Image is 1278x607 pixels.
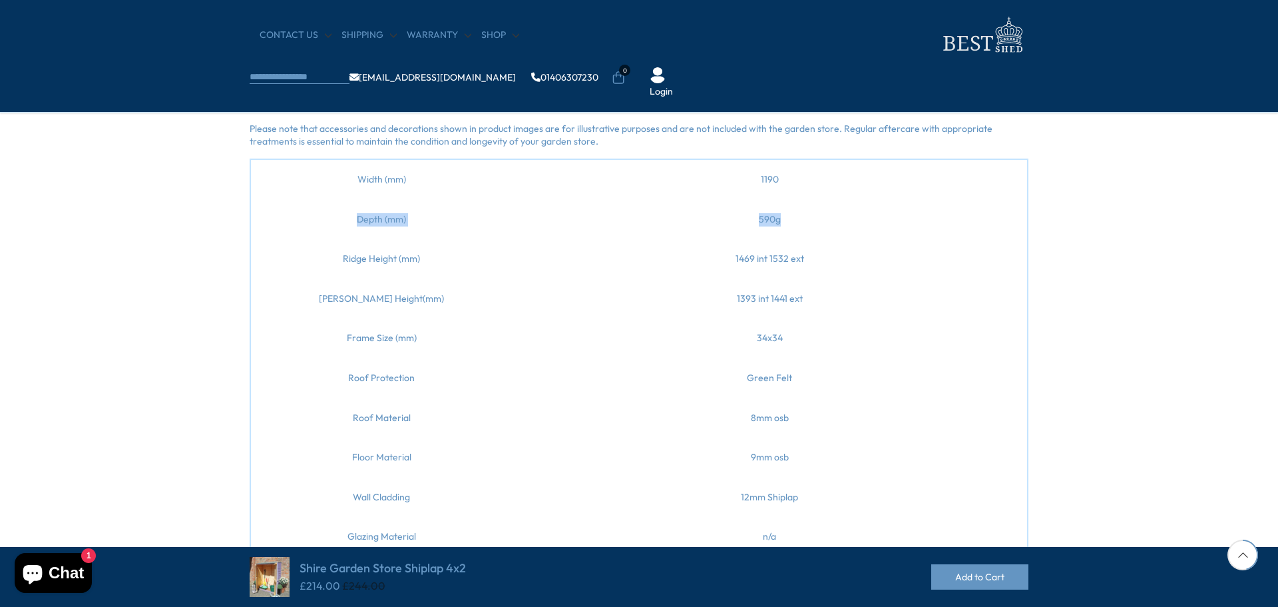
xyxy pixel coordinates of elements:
td: Roof Protection [250,358,513,398]
img: logo [935,13,1028,57]
td: 1469 int 1532 ext [513,239,1028,279]
h4: Shire Garden Store Shiplap 4x2 [300,561,466,576]
td: 34x34 [513,318,1028,358]
td: 1190 [513,159,1028,200]
a: Shipping [341,29,397,42]
a: CONTACT US [260,29,331,42]
a: Shop [481,29,519,42]
td: Width (mm) [250,159,513,200]
td: n/a [513,517,1028,557]
inbox-online-store-chat: Shopify online store chat [11,553,96,596]
p: Please note that accessories and decorations shown in product images are for illustrative purpose... [250,123,1028,149]
td: 9mm osb [513,438,1028,478]
td: [PERSON_NAME] Height(mm) [250,279,513,319]
button: Add to Cart [931,564,1028,590]
a: 01406307230 [531,73,598,82]
td: Wall Cladding [250,478,513,518]
td: Floor Material [250,438,513,478]
ins: £214.00 [300,579,340,592]
a: Login [650,85,673,99]
td: 8mm osb [513,398,1028,438]
del: £244.00 [342,579,385,592]
a: [EMAIL_ADDRESS][DOMAIN_NAME] [349,73,516,82]
a: Warranty [407,29,471,42]
td: Roof Material [250,398,513,438]
span: 0 [619,65,630,76]
td: Glazing Material [250,517,513,557]
td: 1393 int 1441 ext [513,279,1028,319]
td: Ridge Height (mm) [250,239,513,279]
img: Shire [250,557,290,597]
td: Green Felt [513,358,1028,398]
img: User Icon [650,67,666,83]
td: Depth (mm) [250,200,513,240]
td: 590g [513,200,1028,240]
a: 0 [612,71,625,85]
td: 12mm Shiplap [513,478,1028,518]
td: Frame Size (mm) [250,318,513,358]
